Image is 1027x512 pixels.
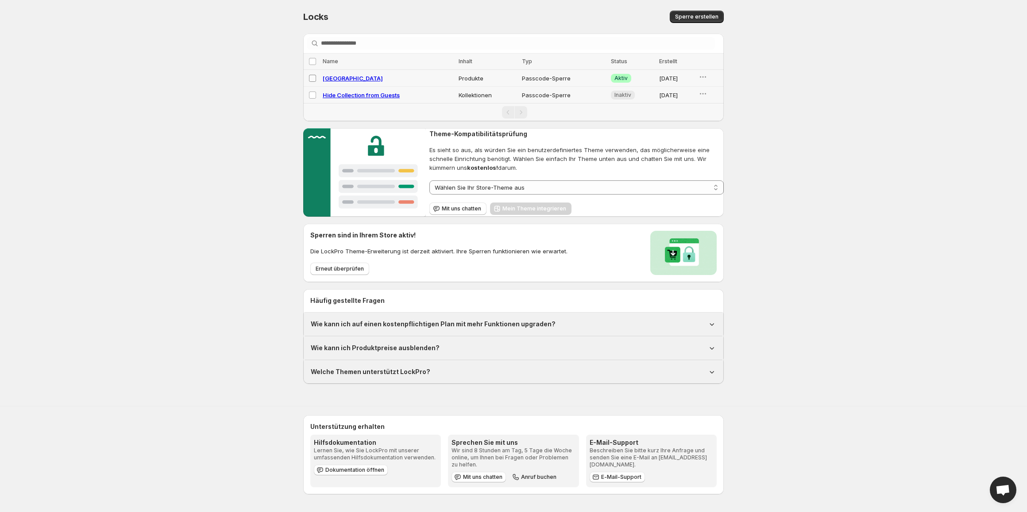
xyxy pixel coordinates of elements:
a: E-Mail-Support [590,472,645,482]
td: Passcode-Sperre [519,70,608,87]
span: Erstellt [659,58,677,65]
div: Open chat [990,477,1016,503]
h2: Sperren sind in Ihrem Store aktiv! [310,231,568,240]
h1: Wie kann ich auf einen kostenpflichtigen Plan mit mehr Funktionen upgraden? [311,320,556,329]
td: [DATE] [656,70,696,87]
span: Status [611,58,627,65]
button: Erneut überprüfen [310,263,369,275]
p: Beschreiben Sie bitte kurz Ihre Anfrage und senden Sie eine E-Mail an [EMAIL_ADDRESS][DOMAIN_NAME]. [590,447,713,468]
span: Erneut überprüfen [316,265,364,272]
a: Dokumentation öffnen [314,465,388,475]
h2: Häufig gestellte Fragen [310,296,717,305]
button: Anruf buchen [510,472,560,482]
p: Die LockPro Theme-Erweiterung ist derzeit aktiviert. Ihre Sperren funktionieren wie erwartet. [310,247,568,256]
span: Inaktiv [614,92,631,99]
strong: kostenlos! [467,164,498,171]
p: Lernen Sie, wie Sie LockPro mit unserer umfassenden Hilfsdokumentation verwenden. [314,447,437,461]
span: Inhalt [459,58,472,65]
td: Kollektionen [456,87,519,103]
span: Es sieht so aus, als würden Sie ein benutzerdefiniertes Theme verwenden, das möglicherweise eine ... [429,145,724,172]
button: Sperre erstellen [670,11,724,23]
span: Anruf buchen [521,474,556,481]
img: Customer support [303,128,426,217]
h3: Sprechen Sie mit uns [452,438,575,447]
span: Mit uns chatten [442,205,481,212]
td: [DATE] [656,87,696,103]
span: Name [323,58,338,65]
span: Locks [303,11,328,22]
span: Dokumentation öffnen [325,466,384,474]
a: Hide Collection from Guests [323,92,400,99]
h1: Welche Themen unterstützt LockPro? [311,367,430,376]
span: Mit uns chatten [463,474,502,481]
span: Typ [522,58,532,65]
img: Locks activated [650,231,717,275]
nav: Seitennummerierung [303,103,724,121]
a: [GEOGRAPHIC_DATA] [323,75,383,82]
h3: Hilfsdokumentation [314,438,437,447]
h2: Theme-Kompatibilitätsprüfung [429,130,724,138]
button: Mit uns chatten [429,203,486,215]
h3: E-Mail-Support [590,438,713,447]
h2: Unterstützung erhalten [310,422,717,431]
td: Passcode-Sperre [519,87,608,103]
h1: Wie kann ich Produktpreise ausblenden? [311,344,440,352]
span: E-Mail-Support [601,474,641,481]
button: Mit uns chatten [452,472,506,482]
span: Aktiv [614,75,628,82]
td: Produkte [456,70,519,87]
p: Wir sind 8 Stunden am Tag, 5 Tage die Woche online, um Ihnen bei Fragen oder Problemen zu helfen. [452,447,575,468]
span: Sperre erstellen [675,13,718,20]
